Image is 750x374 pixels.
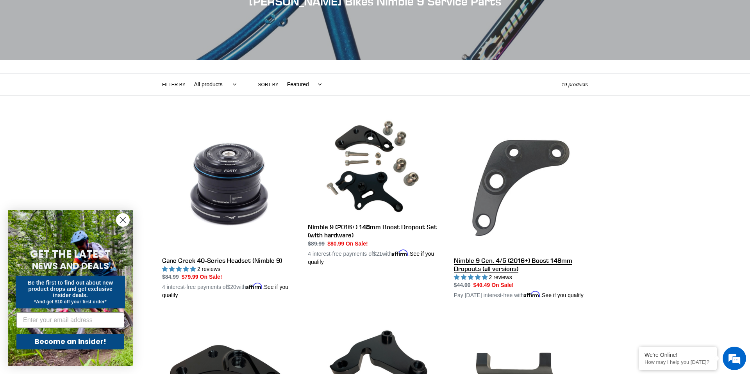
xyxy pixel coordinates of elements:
button: Become an Insider! [16,334,124,349]
span: Be the first to find out about new product drops and get exclusive insider deals. [28,280,113,298]
span: GET THE LATEST [30,247,111,261]
label: Filter by [162,81,186,88]
span: NEWS AND DEALS [32,260,109,272]
div: Navigation go back [9,43,20,55]
div: Chat with us now [52,44,143,54]
button: Close dialog [116,213,130,227]
p: How may I help you today? [645,359,711,365]
div: We're Online! [645,352,711,358]
img: d_696896380_company_1647369064580_696896380 [25,39,45,59]
span: *And get $10 off your first order* [34,299,106,305]
span: We're online! [45,98,108,177]
input: Enter your email address [16,312,124,328]
label: Sort by [258,81,279,88]
textarea: Type your message and hit 'Enter' [4,213,149,240]
div: Minimize live chat window [128,4,147,23]
span: 19 products [561,82,588,87]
